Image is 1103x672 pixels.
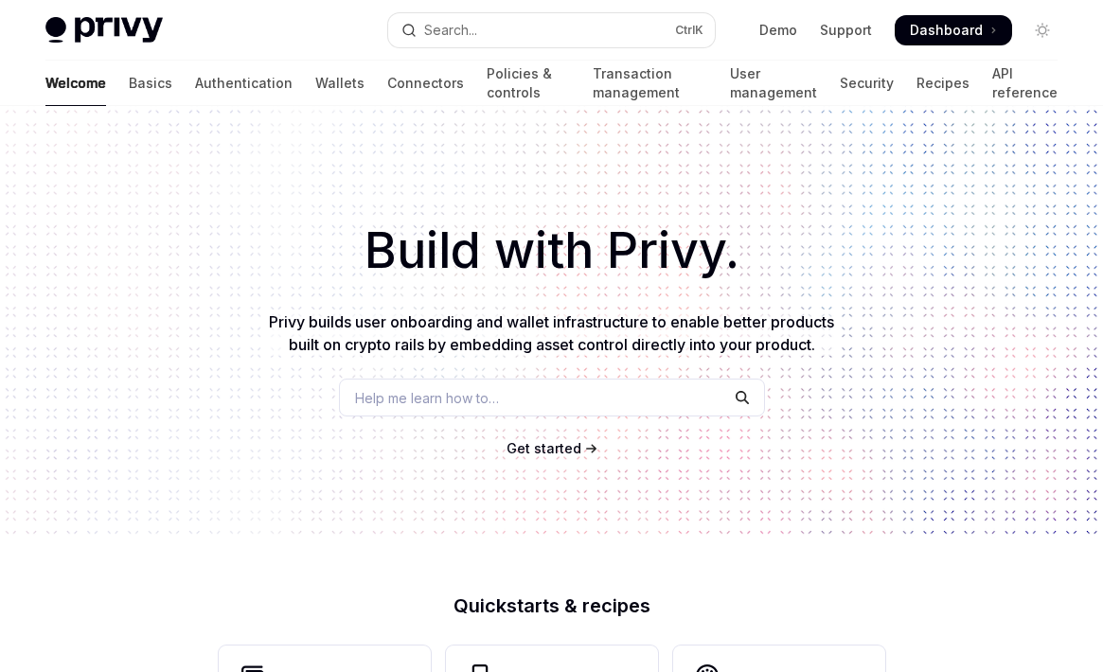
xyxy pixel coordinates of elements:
a: Security [840,61,894,106]
a: API reference [992,61,1058,106]
a: Basics [129,61,172,106]
a: Connectors [387,61,464,106]
a: Support [820,21,872,40]
button: Open search [388,13,716,47]
div: Search... [424,19,477,42]
a: Recipes [916,61,970,106]
span: Dashboard [910,21,983,40]
a: Authentication [195,61,293,106]
a: Transaction management [593,61,707,106]
h1: Build with Privy. [30,214,1073,288]
a: User management [730,61,817,106]
a: Wallets [315,61,365,106]
img: light logo [45,17,163,44]
span: Help me learn how to… [355,388,499,408]
a: Dashboard [895,15,1012,45]
h2: Quickstarts & recipes [219,596,885,615]
a: Welcome [45,61,106,106]
button: Toggle dark mode [1027,15,1058,45]
a: Get started [507,439,581,458]
a: Policies & controls [487,61,570,106]
span: Privy builds user onboarding and wallet infrastructure to enable better products built on crypto ... [269,312,834,354]
span: Ctrl K [675,23,703,38]
a: Demo [759,21,797,40]
span: Get started [507,440,581,456]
